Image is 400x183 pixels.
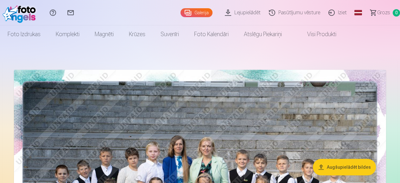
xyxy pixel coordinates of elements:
[3,3,39,23] img: /fa1
[236,25,289,43] a: Atslēgu piekariņi
[121,25,153,43] a: Krūzes
[153,25,187,43] a: Suvenīri
[393,9,400,16] span: 0
[87,25,121,43] a: Magnēti
[289,25,344,43] a: Visi produkti
[48,25,87,43] a: Komplekti
[377,9,390,16] span: Grozs
[313,159,376,175] button: Augšupielādēt bildes
[187,25,236,43] a: Foto kalendāri
[181,8,213,17] a: Galerija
